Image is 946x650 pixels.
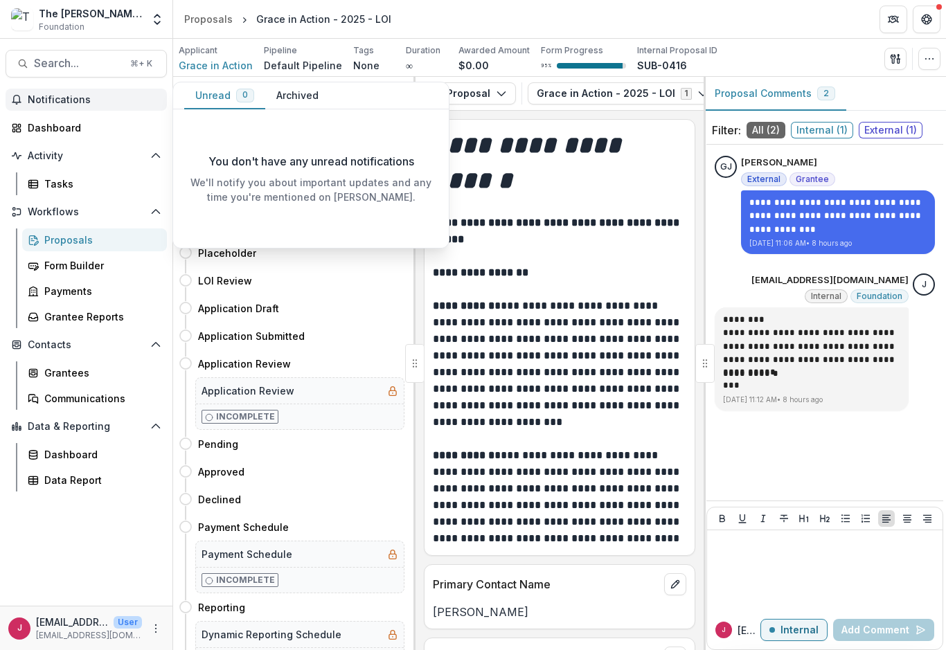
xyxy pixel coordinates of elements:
[28,339,145,351] span: Contacts
[6,89,167,111] button: Notifications
[811,291,841,301] span: Internal
[198,246,256,260] h4: Placeholder
[751,273,909,287] p: [EMAIL_ADDRESS][DOMAIN_NAME]
[755,510,771,527] button: Italicize
[6,201,167,223] button: Open Workflows
[823,89,829,98] span: 2
[184,175,438,204] p: We'll notify you about important updates and any time you're mentioned on [PERSON_NAME].
[44,309,156,324] div: Grantee Reports
[857,291,902,301] span: Foundation
[179,44,217,57] p: Applicant
[198,437,238,451] h4: Pending
[198,464,244,479] h4: Approved
[458,58,489,73] p: $0.00
[353,58,380,73] p: None
[796,510,812,527] button: Heading 1
[22,387,167,410] a: Communications
[919,510,936,527] button: Align Right
[28,421,145,433] span: Data & Reporting
[198,600,245,615] h4: Reporting
[11,8,33,30] img: The Bolick Foundation
[722,626,726,633] div: jcline@bolickfoundation.org
[922,280,927,289] div: jcline@bolickfoundation.org
[664,573,686,595] button: edit
[36,629,142,642] p: [EMAIL_ADDRESS][DOMAIN_NAME]
[44,258,156,273] div: Form Builder
[44,365,156,380] div: Grantees
[878,510,895,527] button: Align Left
[816,510,833,527] button: Heading 2
[22,361,167,384] a: Grantees
[44,473,156,487] div: Data Report
[198,356,291,371] h4: Application Review
[406,44,440,57] p: Duration
[17,624,22,633] div: jcline@bolickfoundation.org
[837,510,854,527] button: Bullet List
[44,284,156,298] div: Payments
[528,82,717,105] button: Grace in Action - 2025 - LOI1
[22,254,167,277] a: Form Builder
[242,90,248,100] span: 0
[747,174,780,184] span: External
[433,604,686,620] p: [PERSON_NAME]
[880,6,907,33] button: Partners
[22,469,167,491] a: Data Report
[741,156,817,170] p: [PERSON_NAME]
[899,510,916,527] button: Align Center
[179,58,253,73] a: Grace in Action
[114,616,142,629] p: User
[256,12,391,26] div: Grace in Action - 2025 - LOI
[541,61,551,71] p: 95 %
[780,624,819,636] p: Internal
[458,44,530,57] p: Awarded Amount
[720,163,732,172] div: Gary Jeffers
[184,12,233,26] div: Proposals
[541,44,603,57] p: Form Progress
[39,21,84,33] span: Foundation
[127,56,155,71] div: ⌘ + K
[833,619,934,641] button: Add Comment
[421,82,516,105] button: Proposal
[28,120,156,135] div: Dashboard
[738,623,760,638] p: [EMAIL_ADDRESS][DOMAIN_NAME]
[913,6,940,33] button: Get Help
[6,334,167,356] button: Open Contacts
[198,520,289,534] h4: Payment Schedule
[44,447,156,462] div: Dashboard
[859,122,922,138] span: External ( 1 )
[198,273,252,288] h4: LOI Review
[433,576,659,593] p: Primary Contact Name
[704,77,846,111] button: Proposal Comments
[22,305,167,328] a: Grantee Reports
[265,82,330,109] button: Archived
[208,153,414,170] p: You don't have any unread notifications
[198,492,241,507] h4: Declined
[202,547,292,561] h5: Payment Schedule
[791,122,853,138] span: Internal ( 1 )
[184,82,265,109] button: Unread
[28,94,161,106] span: Notifications
[22,280,167,303] a: Payments
[22,172,167,195] a: Tasks
[202,627,341,642] h5: Dynamic Reporting Schedule
[202,383,294,398] h5: Application Review
[44,391,156,406] div: Communications
[22,443,167,466] a: Dashboard
[714,510,731,527] button: Bold
[198,329,305,343] h4: Application Submitted
[22,228,167,251] a: Proposals
[734,510,751,527] button: Underline
[264,58,342,73] p: Default Pipeline
[6,50,167,78] button: Search...
[28,206,145,218] span: Workflows
[148,620,164,637] button: More
[760,619,828,641] button: Internal
[749,238,927,249] p: [DATE] 11:06 AM • 8 hours ago
[6,145,167,167] button: Open Activity
[747,122,785,138] span: All ( 2 )
[39,6,142,21] div: The [PERSON_NAME] Foundation
[264,44,297,57] p: Pipeline
[637,58,687,73] p: SUB-0416
[712,122,741,138] p: Filter:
